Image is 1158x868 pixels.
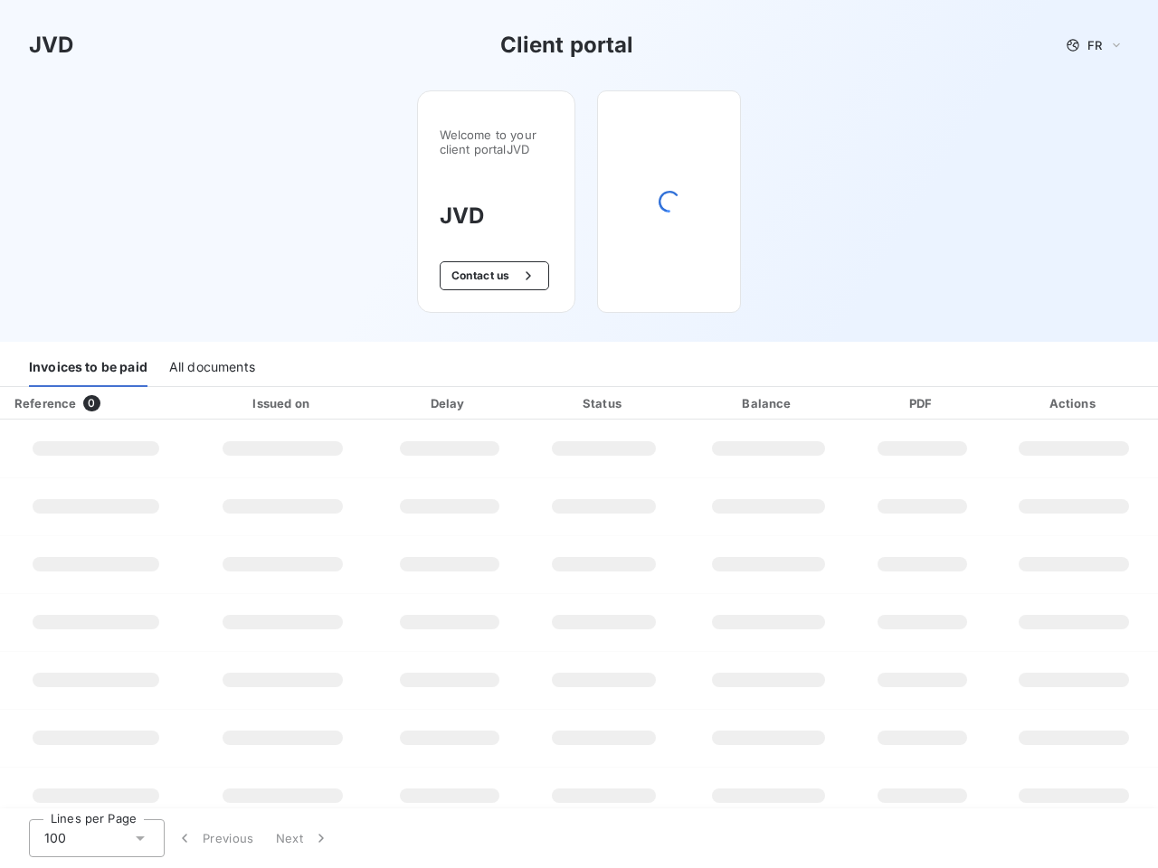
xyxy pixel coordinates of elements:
[528,394,679,412] div: Status
[83,395,100,411] span: 0
[169,349,255,387] div: All documents
[440,127,553,156] span: Welcome to your client portal JVD
[195,394,370,412] div: Issued on
[29,349,147,387] div: Invoices to be paid
[858,394,986,412] div: PDF
[44,829,66,847] span: 100
[1087,38,1102,52] span: FR
[440,200,553,232] h3: JVD
[993,394,1154,412] div: Actions
[687,394,851,412] div: Balance
[165,819,265,857] button: Previous
[440,261,549,290] button: Contact us
[500,29,634,61] h3: Client portal
[14,396,76,410] div: Reference
[29,29,73,61] h3: JVD
[265,819,341,857] button: Next
[377,394,521,412] div: Delay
